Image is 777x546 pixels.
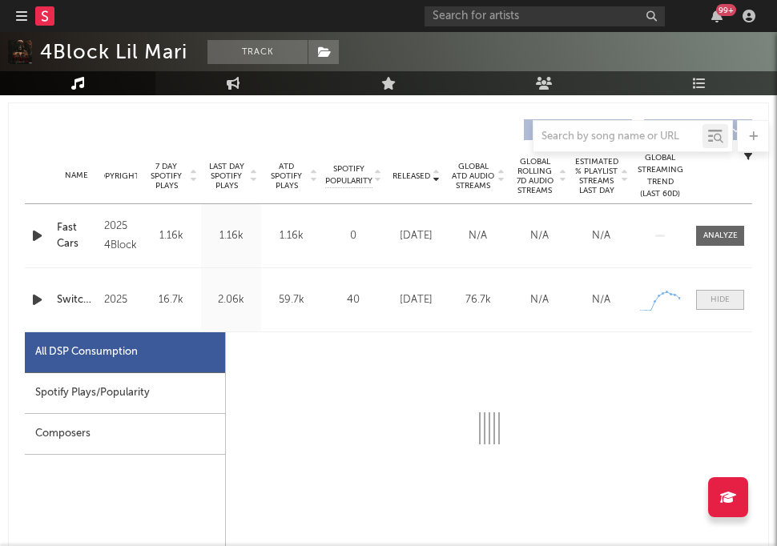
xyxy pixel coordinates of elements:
[325,228,381,244] div: 0
[716,4,736,16] div: 99 +
[104,291,137,310] div: 2025
[325,292,381,308] div: 40
[574,292,628,308] div: N/A
[40,40,187,64] div: 4Block Lil Mari
[389,228,443,244] div: [DATE]
[205,228,257,244] div: 1.16k
[644,119,752,140] button: Features(0)
[265,162,308,191] span: ATD Spotify Plays
[451,228,505,244] div: N/A
[207,40,308,64] button: Track
[513,292,566,308] div: N/A
[145,292,197,308] div: 16.7k
[533,130,703,143] input: Search by song name or URL
[57,220,96,251] a: Fast Cars
[145,162,187,191] span: 7 Day Spotify Plays
[451,162,495,191] span: Global ATD Audio Streams
[393,171,430,181] span: Released
[574,228,628,244] div: N/A
[265,292,317,308] div: 59.7k
[451,292,505,308] div: 76.7k
[265,228,317,244] div: 1.16k
[513,157,557,195] span: Global Rolling 7D Audio Streams
[104,217,137,255] div: 2025 4Block
[57,292,96,308] a: Switchin
[145,228,197,244] div: 1.16k
[205,292,257,308] div: 2.06k
[636,152,684,200] div: Global Streaming Trend (Last 60D)
[25,414,225,455] div: Composers
[57,170,96,182] div: Name
[205,162,248,191] span: Last Day Spotify Plays
[389,292,443,308] div: [DATE]
[425,6,665,26] input: Search for artists
[325,163,372,187] span: Spotify Popularity
[35,343,138,362] div: All DSP Consumption
[25,373,225,414] div: Spotify Plays/Popularity
[93,171,139,181] span: Copyright
[25,332,225,373] div: All DSP Consumption
[574,157,618,195] span: Estimated % Playlist Streams Last Day
[711,10,723,22] button: 99+
[513,228,566,244] div: N/A
[524,119,632,140] button: Originals(22)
